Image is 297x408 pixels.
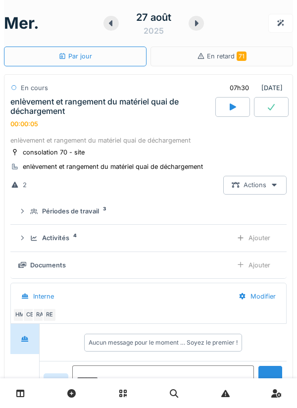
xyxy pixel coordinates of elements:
[42,206,99,216] div: Périodes de travail
[21,83,48,93] div: En cours
[14,203,283,221] summary: Périodes de travail3
[23,307,37,321] div: CB
[136,10,171,25] div: 27 août
[207,52,247,60] span: En retard
[223,176,287,194] div: Actions
[230,83,249,93] div: 07h30
[228,229,279,247] div: Ajouter
[43,307,56,321] div: RE
[58,51,92,61] div: Par jour
[14,229,283,247] summary: Activités4Ajouter
[10,120,38,128] div: 00:00:05
[10,136,287,145] div: enlèvement et rangement du matériel quai de déchargement
[10,97,213,116] div: enlèvement et rangement du matériel quai de déchargement
[144,25,164,37] div: 2025
[237,51,247,61] span: 71
[13,307,27,321] div: HM
[33,307,47,321] div: RA
[23,162,203,171] div: enlèvement et rangement du matériel quai de déchargement
[230,287,284,306] div: Modifier
[23,180,27,190] div: 2
[42,233,69,243] div: Activités
[14,256,283,274] summary: DocumentsAjouter
[228,256,279,274] div: Ajouter
[4,14,39,33] h1: mer.
[221,79,287,97] div: [DATE]
[23,148,85,157] div: consolation 70 - site
[33,292,54,301] div: Interne
[89,338,238,347] div: Aucun message pour le moment … Soyez le premier !
[30,260,66,270] div: Documents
